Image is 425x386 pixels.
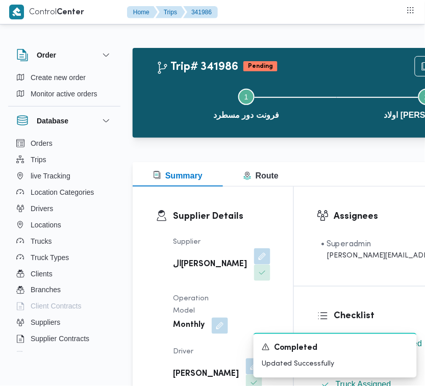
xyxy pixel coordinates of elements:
div: Order [8,69,120,106]
span: Branches [31,284,61,296]
button: Trucks [12,233,116,249]
b: Monthly [173,320,205,332]
span: Orders [31,137,53,149]
button: Create new order [12,69,116,86]
span: Clients [31,268,53,280]
button: Trips [156,6,185,18]
button: Devices [12,347,116,364]
b: [PERSON_NAME] [173,369,239,381]
h2: Trip# 341986 [156,61,238,74]
span: 1 [244,93,248,101]
button: Suppliers [12,315,116,331]
h3: Supplier Details [173,210,270,223]
span: Driver [173,349,193,355]
button: Trips [12,151,116,168]
span: Summary [153,171,203,180]
span: Location Categories [31,186,94,198]
button: Branches [12,282,116,298]
button: Orders [12,135,116,151]
span: Create new order [31,71,86,84]
span: Completed [274,343,318,355]
button: Clients [12,266,116,282]
button: 341986 [183,6,218,18]
b: Pending [248,63,273,69]
button: Locations [12,217,116,233]
h3: Order [37,49,56,61]
h3: Database [37,115,68,127]
span: Pending [243,61,278,71]
span: Trucks [31,235,52,247]
button: Monitor active orders [12,86,116,102]
span: Operation Model [173,296,209,315]
button: فرونت دور مسطرد [156,76,337,130]
p: Updated Successfully [262,359,409,370]
span: Drivers [31,202,53,215]
span: Trips [31,153,46,166]
span: Client Contracts [31,300,82,313]
div: Notification [262,342,409,355]
span: Truck Types [31,251,69,264]
span: live Tracking [31,170,70,182]
span: Suppliers [31,317,60,329]
button: live Tracking [12,168,116,184]
button: Home [127,6,158,18]
button: Location Categories [12,184,116,200]
span: Supplier [173,239,201,245]
span: فرونت دور مسطرد [213,109,279,121]
button: Drivers [12,200,116,217]
img: X8yXhbKr1z7QwAAAABJRU5ErkJggg== [9,5,24,19]
span: Route [243,171,279,180]
div: Database [8,135,120,356]
button: Database [16,115,112,127]
button: Order [16,49,112,61]
b: ال[PERSON_NAME] [173,259,247,271]
span: Monitor active orders [31,88,97,100]
span: Devices [31,349,56,362]
span: Locations [31,219,61,231]
button: Truck Types [12,249,116,266]
b: Center [57,9,84,16]
button: Client Contracts [12,298,116,315]
span: Supplier Contracts [31,333,89,345]
button: Supplier Contracts [12,331,116,347]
